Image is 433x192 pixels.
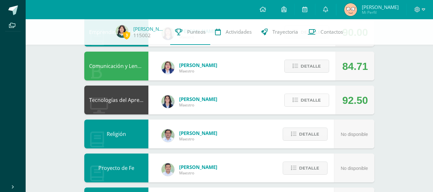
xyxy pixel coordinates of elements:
[162,61,174,74] img: 97caf0f34450839a27c93473503a1ec1.png
[301,94,321,106] span: Detalle
[84,52,148,80] div: Comunicación y Lenguaje, Idioma Español
[84,154,148,182] div: Proyecto de Fe
[179,170,217,176] span: Maestro
[284,94,329,107] button: Detalle
[256,19,303,45] a: Trayectoria
[179,62,217,68] span: [PERSON_NAME]
[179,136,217,142] span: Maestro
[341,132,368,137] span: No disponible
[84,86,148,114] div: Tecnologías del Aprendizaje y la Comunicación: Computación
[362,10,399,15] span: Mi Perfil
[133,26,165,32] a: [PERSON_NAME]
[179,102,217,108] span: Maestro
[283,128,328,141] button: Detalle
[123,31,130,39] span: 3
[342,86,368,115] div: 92.50
[341,166,368,171] span: No disponible
[342,52,368,81] div: 84.71
[116,25,129,38] img: 881e1af756ec811c0895067eb3863392.png
[299,128,319,140] span: Detalle
[170,19,210,45] a: Punteos
[299,162,319,174] span: Detalle
[283,162,328,175] button: Detalle
[179,164,217,170] span: [PERSON_NAME]
[179,130,217,136] span: [PERSON_NAME]
[362,4,399,10] span: [PERSON_NAME]
[84,120,148,148] div: Religión
[321,29,343,35] span: Contactos
[179,96,217,102] span: [PERSON_NAME]
[210,19,256,45] a: Actividades
[284,60,329,73] button: Detalle
[179,68,217,74] span: Maestro
[303,19,348,45] a: Contactos
[162,129,174,142] img: f767cae2d037801592f2ba1a5db71a2a.png
[272,29,298,35] span: Trayectoria
[133,32,151,39] a: 115002
[187,29,205,35] span: Punteos
[162,95,174,108] img: 7489ccb779e23ff9f2c3e89c21f82ed0.png
[162,163,174,176] img: 585d333ccf69bb1c6e5868c8cef08dba.png
[226,29,252,35] span: Actividades
[344,3,357,16] img: 8af19cf04de0ae0b6fa021c291ba4e00.png
[301,60,321,72] span: Detalle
